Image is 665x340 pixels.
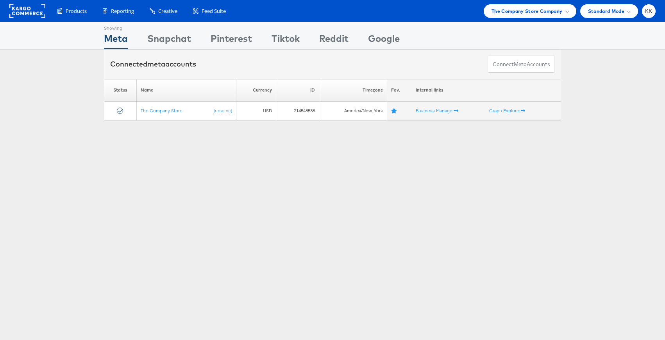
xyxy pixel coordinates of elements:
a: The Company Store [141,107,182,113]
div: Meta [104,32,128,49]
th: Timezone [319,79,387,101]
span: Reporting [111,7,134,15]
span: Creative [158,7,177,15]
a: (rename) [214,107,232,114]
div: Snapchat [147,32,191,49]
span: meta [514,61,527,68]
span: The Company Store Company [492,7,563,15]
span: meta [147,59,165,68]
td: 214548538 [276,101,319,120]
a: Graph Explorer [489,108,525,113]
div: Connected accounts [110,59,196,69]
div: Tiktok [272,32,300,49]
th: Name [137,79,236,101]
th: Currency [236,79,276,101]
span: Standard Mode [588,7,624,15]
th: ID [276,79,319,101]
td: USD [236,101,276,120]
span: Products [66,7,87,15]
span: KK [645,9,652,14]
span: Feed Suite [202,7,226,15]
div: Showing [104,22,128,32]
div: Google [368,32,400,49]
a: Business Manager [416,108,458,113]
td: America/New_York [319,101,387,120]
th: Status [104,79,137,101]
div: Reddit [319,32,349,49]
div: Pinterest [211,32,252,49]
button: ConnectmetaAccounts [488,56,555,73]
